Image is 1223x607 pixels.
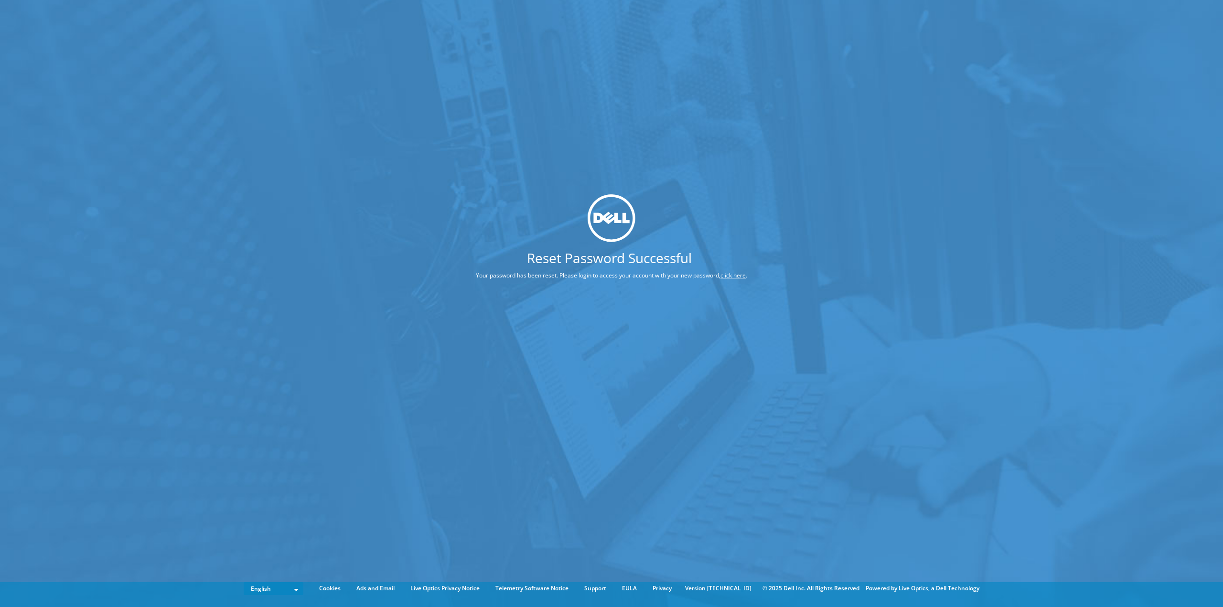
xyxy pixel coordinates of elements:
a: Privacy [645,583,679,594]
a: Cookies [312,583,348,594]
li: © 2025 Dell Inc. All Rights Reserved [758,583,864,594]
a: Telemetry Software Notice [488,583,576,594]
li: Version [TECHNICAL_ID] [680,583,756,594]
li: Powered by Live Optics, a Dell Technology [866,583,979,594]
h1: Reset Password Successful [440,251,778,265]
a: Support [577,583,613,594]
a: Live Optics Privacy Notice [403,583,487,594]
a: EULA [615,583,644,594]
a: click here [720,271,746,279]
img: dell_svg_logo.svg [588,194,635,242]
p: Your password has been reset. Please login to access your account with your new password, . [440,270,783,281]
a: Ads and Email [349,583,402,594]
